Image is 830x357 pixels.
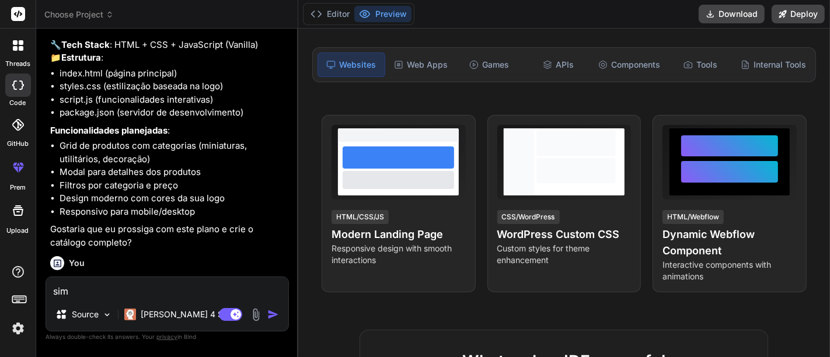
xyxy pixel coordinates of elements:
p: Gostaria que eu prossiga com este plano e crie o catálogo completo? [50,223,287,249]
button: Download [699,5,765,23]
span: privacy [156,333,177,340]
li: package.json (servidor de desenvolvimento) [60,106,287,120]
label: Upload [7,226,29,236]
li: script.js (funcionalidades interativas) [60,93,287,107]
img: settings [8,318,28,338]
div: Games [456,52,522,77]
div: APIs [525,52,591,77]
strong: Tech Stack [61,39,110,50]
span: Choose Project [44,9,114,20]
h4: WordPress Custom CSS [497,226,632,243]
img: icon [267,309,279,320]
button: Editor [306,6,354,22]
img: Pick Models [102,310,112,320]
div: Web Apps [388,52,454,77]
img: attachment [249,308,263,321]
h6: You [69,257,85,269]
p: 🔹 : Catálogo Loja Impressão 3D 🔧 : HTML + CSS + JavaScript (Vanilla) 📁 : [50,25,287,65]
li: Design moderno com cores da sua logo [60,192,287,205]
div: HTML/CSS/JS [332,210,389,224]
p: Responsive design with smooth interactions [332,243,466,266]
p: Always double-check its answers. Your in Bind [46,331,289,342]
div: Internal Tools [736,52,811,77]
li: Modal para detalhes dos produtos [60,166,287,179]
label: code [10,98,26,108]
li: index.html (página principal) [60,67,287,80]
p: : [50,124,287,138]
button: Preview [354,6,411,22]
strong: Estrutura [61,52,101,63]
h4: Dynamic Webflow Component [662,226,797,259]
li: Responsivo para mobile/desktop [60,205,287,219]
li: styles.css (estilização baseada na logo) [60,80,287,93]
li: Grid de produtos com categorias (miniaturas, utilitários, decoração) [60,139,287,166]
div: Websites [318,52,385,77]
button: Deploy [772,5,825,23]
p: Interactive components with animations [662,259,797,282]
p: Source [72,309,99,320]
label: threads [5,59,30,69]
label: prem [10,183,26,192]
h4: Modern Landing Page [332,226,466,243]
strong: Funcionalidades planejadas [50,125,168,136]
label: GitHub [7,139,29,149]
li: Filtros por categoria e preço [60,179,287,192]
img: Claude 4 Sonnet [124,309,136,320]
div: Components [594,52,665,77]
p: Custom styles for theme enhancement [497,243,632,266]
p: [PERSON_NAME] 4 S.. [141,309,228,320]
div: HTML/Webflow [662,210,724,224]
div: Tools [667,52,734,77]
div: CSS/WordPress [497,210,560,224]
